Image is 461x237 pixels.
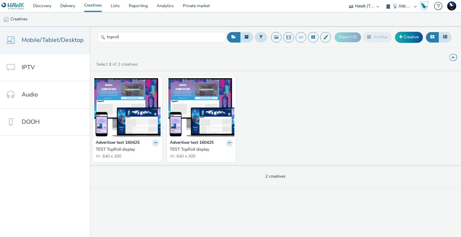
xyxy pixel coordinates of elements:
span: IPTV [22,63,35,72]
img: TEST TopRoll display visual [94,78,161,136]
button: Export ID [335,32,361,42]
span: 2 creatives [265,173,285,179]
img: Hawk Academy [420,1,429,11]
a: TEST TopRoll display [170,147,233,153]
button: Archive [363,32,392,42]
strong: 2 [109,61,111,67]
input: Search... [98,32,225,43]
span: 640 x 300 [102,153,121,159]
a: Select of 2 creatives [96,61,140,67]
a: TEST TopRoll display [96,147,159,153]
button: Table [438,32,452,42]
span: 640 x 300 [176,153,195,159]
a: Creative [395,32,423,43]
span: Audio [22,90,38,99]
img: Support Hawk [447,1,456,10]
div: TEST TopRoll display [96,147,157,153]
span: DOOH [22,117,40,126]
span: Mobile/Tablet/Desktop [22,36,84,44]
div: TEST TopRoll display [170,147,231,153]
a: Hawk Academy [420,1,431,11]
strong: Advertiser test 160425 [170,140,214,147]
img: TEST TopRoll display visual [168,78,235,136]
img: undefined Logo [2,2,25,10]
button: Grid [426,32,439,42]
img: mobile [3,16,9,22]
strong: Advertiser test 160425 [96,140,140,147]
